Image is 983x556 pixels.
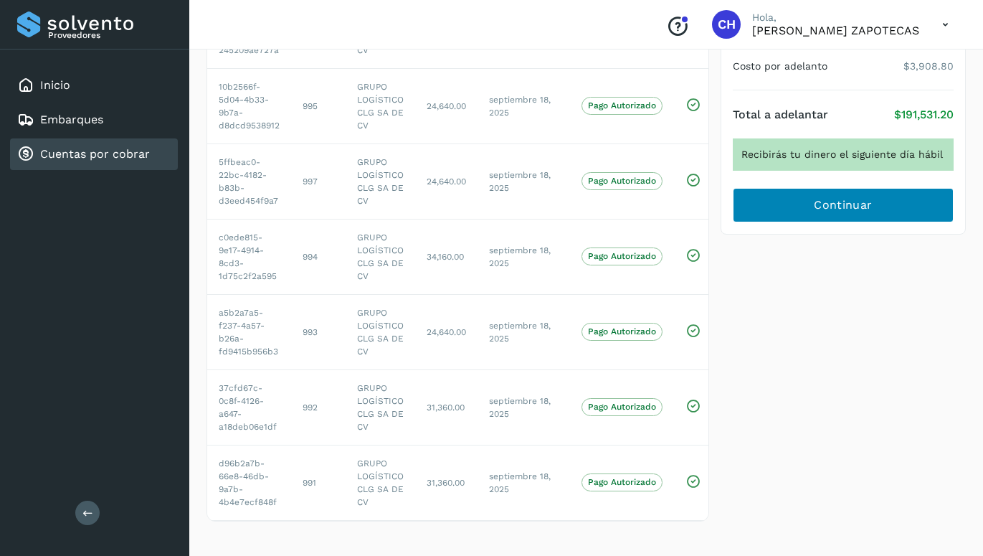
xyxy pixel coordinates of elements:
[427,327,466,337] span: 24,640.00
[489,321,551,344] span: septiembre 18, 2025
[207,68,291,143] td: 10b2566f-5d04-4b33-9b7a-d8dcd9538912
[489,245,551,268] span: septiembre 18, 2025
[10,70,178,101] div: Inicio
[588,176,656,186] p: Pago Autorizado
[733,108,828,121] h4: Total a adelantar
[814,197,872,213] span: Continuar
[48,30,172,40] p: Proveedores
[427,478,465,488] span: 31,360.00
[588,477,656,487] p: Pago Autorizado
[346,445,415,520] td: GRUPO LOGÍSTICO CLG SA DE CV
[588,326,656,336] p: Pago Autorizado
[40,147,150,161] a: Cuentas por cobrar
[588,402,656,412] p: Pago Autorizado
[10,138,178,170] div: Cuentas por cobrar
[40,78,70,92] a: Inicio
[346,369,415,445] td: GRUPO LOGÍSTICO CLG SA DE CV
[489,170,551,193] span: septiembre 18, 2025
[733,138,954,171] div: Recibirás tu dinero el siguiente día hábil
[427,101,466,111] span: 24,640.00
[40,113,103,126] a: Embarques
[489,396,551,419] span: septiembre 18, 2025
[588,100,656,110] p: Pago Autorizado
[10,104,178,136] div: Embarques
[291,68,346,143] td: 995
[291,294,346,369] td: 993
[346,219,415,294] td: GRUPO LOGÍSTICO CLG SA DE CV
[903,60,954,72] p: $3,908.80
[427,402,465,413] span: 31,360.00
[752,11,919,24] p: Hola,
[291,143,346,219] td: 997
[207,445,291,520] td: d96b2a7b-66e8-46db-9a7b-4b4e7ecf848f
[752,24,919,37] p: CELSO HUITZIL ZAPOTECAS
[489,95,551,118] span: septiembre 18, 2025
[346,294,415,369] td: GRUPO LOGÍSTICO CLG SA DE CV
[588,251,656,261] p: Pago Autorizado
[427,252,464,262] span: 34,160.00
[733,60,827,72] h4: Costo por adelanto
[894,108,954,121] p: $191,531.20
[291,369,346,445] td: 992
[291,445,346,520] td: 991
[207,369,291,445] td: 37cfd67c-0c8f-4126-a647-a18deb06e1df
[346,68,415,143] td: GRUPO LOGÍSTICO CLG SA DE CV
[207,294,291,369] td: a5b2a7a5-f237-4a57-b26a-fd9415b956b3
[489,471,551,494] span: septiembre 18, 2025
[291,219,346,294] td: 994
[427,176,466,187] span: 24,640.00
[207,143,291,219] td: 5ffbeac0-22bc-4182-b83b-d3eed454f9a7
[733,188,954,222] button: Continuar
[207,219,291,294] td: c0ede815-9e17-4914-8cd3-1d75c2f2a595
[346,143,415,219] td: GRUPO LOGÍSTICO CLG SA DE CV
